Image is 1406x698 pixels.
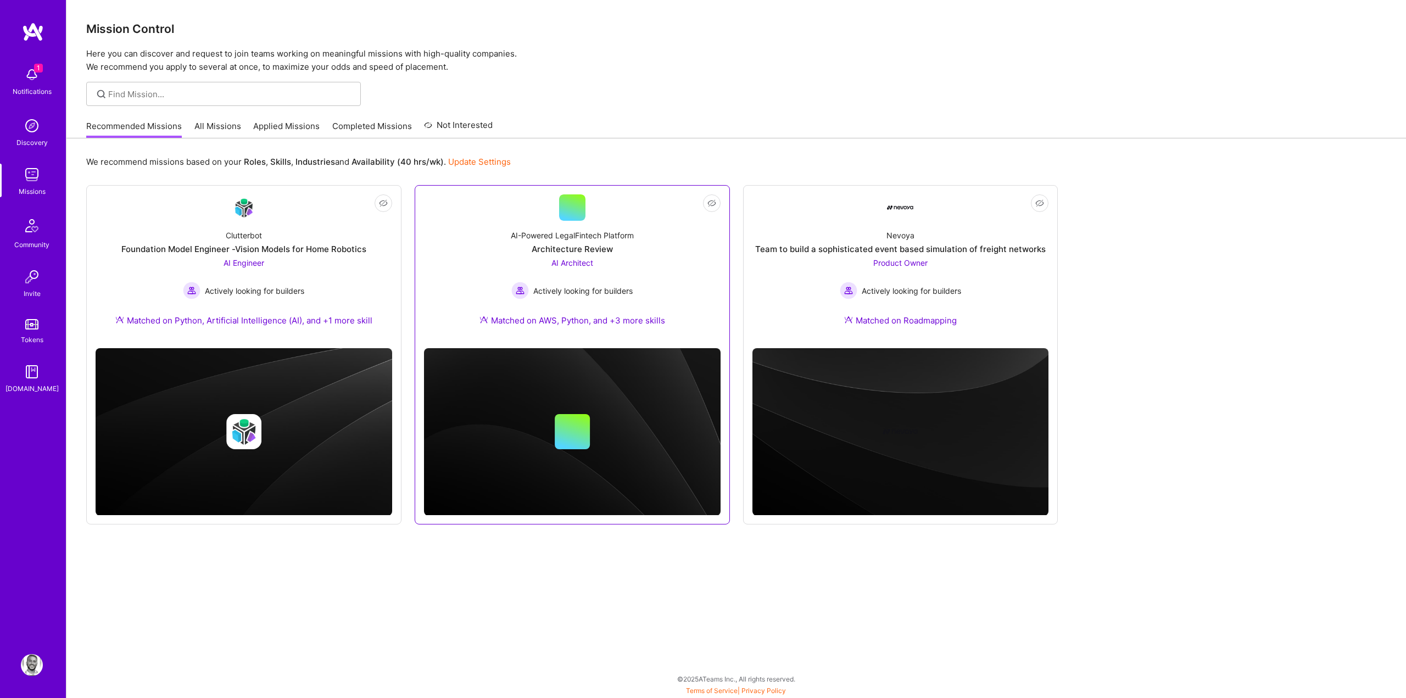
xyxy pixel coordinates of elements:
[115,315,124,324] img: Ateam Purple Icon
[34,64,43,72] span: 1
[86,156,511,167] p: We recommend missions based on your , , and .
[86,47,1386,74] p: Here you can discover and request to join teams working on meaningful missions with high-quality ...
[533,285,633,297] span: Actively looking for builders
[479,315,488,324] img: Ateam Purple Icon
[840,282,857,299] img: Actively looking for builders
[16,137,48,148] div: Discovery
[19,186,46,197] div: Missions
[707,199,716,208] i: icon EyeClosed
[253,120,320,138] a: Applied Missions
[424,194,721,339] a: AI-Powered LegalFintech PlatformArchitecture ReviewAI Architect Actively looking for buildersActi...
[883,414,918,449] img: Company logo
[448,157,511,167] a: Update Settings
[844,315,853,324] img: Ateam Purple Icon
[22,22,44,42] img: logo
[886,230,914,241] div: Nevoya
[551,258,593,267] span: AI Architect
[226,230,262,241] div: Clutterbot
[86,120,182,138] a: Recommended Missions
[96,348,392,516] img: cover
[332,120,412,138] a: Completed Missions
[21,334,43,345] div: Tokens
[25,319,38,330] img: tokens
[686,686,786,695] span: |
[21,164,43,186] img: teamwork
[511,282,529,299] img: Actively looking for builders
[224,258,264,267] span: AI Engineer
[244,157,266,167] b: Roles
[844,315,957,326] div: Matched on Roadmapping
[21,115,43,137] img: discovery
[121,243,366,255] div: Foundation Model Engineer -Vision Models for Home Robotics
[96,194,392,339] a: Company LogoClutterbotFoundation Model Engineer -Vision Models for Home RoboticsAI Engineer Activ...
[205,285,304,297] span: Actively looking for builders
[18,654,46,676] a: User Avatar
[86,22,1386,36] h3: Mission Control
[194,120,241,138] a: All Missions
[66,665,1406,693] div: © 2025 ATeams Inc., All rights reserved.
[887,205,913,210] img: Company Logo
[295,157,335,167] b: Industries
[752,194,1049,339] a: Company LogoNevoyaTeam to build a sophisticated event based simulation of freight networksProduct...
[270,157,291,167] b: Skills
[108,88,353,100] input: Find Mission...
[862,285,961,297] span: Actively looking for builders
[479,315,665,326] div: Matched on AWS, Python, and +3 more skills
[686,686,738,695] a: Terms of Service
[21,361,43,383] img: guide book
[424,348,721,516] img: cover
[226,414,261,449] img: Company logo
[19,213,45,239] img: Community
[741,686,786,695] a: Privacy Policy
[95,88,108,100] i: icon SearchGrey
[752,348,1049,516] img: cover
[379,199,388,208] i: icon EyeClosed
[24,288,41,299] div: Invite
[13,86,52,97] div: Notifications
[755,243,1046,255] div: Team to build a sophisticated event based simulation of freight networks
[532,243,613,255] div: Architecture Review
[873,258,928,267] span: Product Owner
[511,230,634,241] div: AI-Powered LegalFintech Platform
[21,654,43,676] img: User Avatar
[183,282,200,299] img: Actively looking for builders
[424,119,493,138] a: Not Interested
[115,315,372,326] div: Matched on Python, Artificial Intelligence (AI), and +1 more skill
[14,239,49,250] div: Community
[21,64,43,86] img: bell
[1035,199,1044,208] i: icon EyeClosed
[5,383,59,394] div: [DOMAIN_NAME]
[21,266,43,288] img: Invite
[231,195,257,221] img: Company Logo
[351,157,444,167] b: Availability (40 hrs/wk)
